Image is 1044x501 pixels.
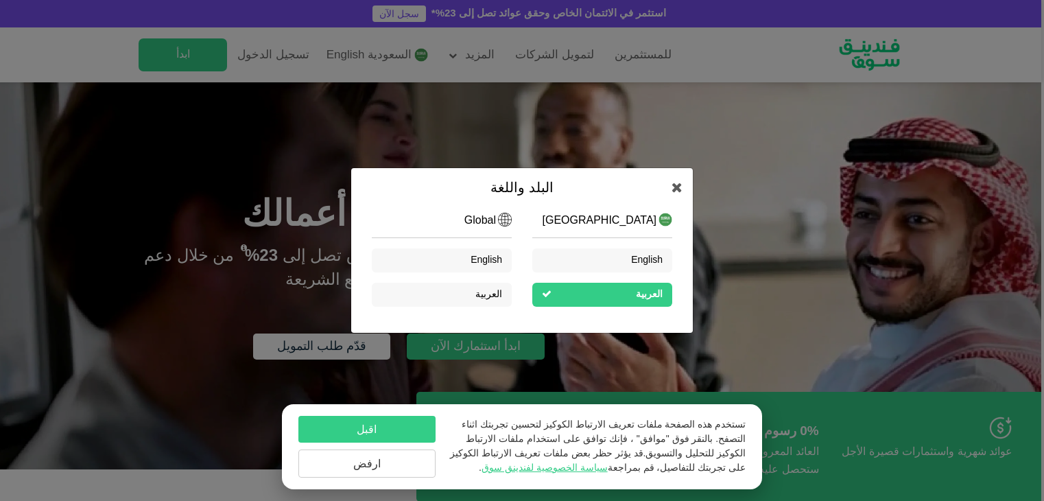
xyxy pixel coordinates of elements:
img: SA Flag [659,213,672,226]
button: ارفض [298,450,436,478]
div: البلد واللغة [372,178,672,199]
a: سياسة الخصوصية لفندينق سوق [482,463,608,473]
span: English [471,255,502,265]
span: Global [464,213,496,229]
span: العربية [475,290,502,299]
span: قد يؤثر حظر بعض ملفات تعريف الارتباط الكوكيز على تجربتك [450,449,746,473]
span: English [631,255,663,265]
img: SA Flag [498,213,512,226]
span: [GEOGRAPHIC_DATA] [542,213,656,229]
span: العربية [636,290,663,299]
button: اقبل [298,416,436,443]
span: للتفاصيل، قم بمراجعة . [479,463,695,473]
p: تستخدم هذه الصفحة ملفات تعريف الارتباط الكوكيز لتحسين تجربتك اثناء التصفح. بالنقر فوق "موافق" ، ف... [449,418,746,476]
